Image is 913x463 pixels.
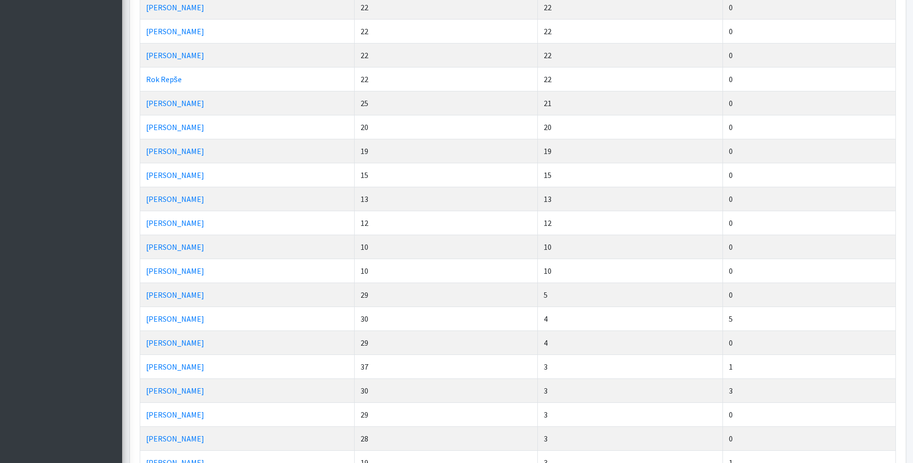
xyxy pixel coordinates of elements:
[538,67,722,91] td: 22
[146,386,204,396] a: [PERSON_NAME]
[146,74,182,84] a: Rok Repše
[146,218,204,228] a: [PERSON_NAME]
[723,283,896,307] td: 0
[538,378,722,402] td: 3
[355,43,538,67] td: 22
[538,211,722,235] td: 12
[538,187,722,211] td: 13
[355,378,538,402] td: 30
[538,354,722,378] td: 3
[538,163,722,187] td: 15
[723,307,896,331] td: 5
[355,283,538,307] td: 29
[723,67,896,91] td: 0
[146,314,204,324] a: [PERSON_NAME]
[723,19,896,43] td: 0
[723,426,896,450] td: 0
[723,91,896,115] td: 0
[723,115,896,139] td: 0
[146,194,204,204] a: [PERSON_NAME]
[355,163,538,187] td: 15
[146,290,204,300] a: [PERSON_NAME]
[355,19,538,43] td: 22
[146,50,204,60] a: [PERSON_NAME]
[146,242,204,252] a: [PERSON_NAME]
[538,19,722,43] td: 22
[355,402,538,426] td: 29
[146,26,204,36] a: [PERSON_NAME]
[538,235,722,259] td: 10
[538,259,722,283] td: 10
[538,283,722,307] td: 5
[146,338,204,348] a: [PERSON_NAME]
[146,362,204,372] a: [PERSON_NAME]
[355,331,538,354] td: 29
[723,163,896,187] td: 0
[355,91,538,115] td: 25
[723,187,896,211] td: 0
[538,402,722,426] td: 3
[355,187,538,211] td: 13
[723,43,896,67] td: 0
[723,331,896,354] td: 0
[146,122,204,132] a: [PERSON_NAME]
[146,146,204,156] a: [PERSON_NAME]
[538,331,722,354] td: 4
[355,115,538,139] td: 20
[355,259,538,283] td: 10
[146,434,204,443] a: [PERSON_NAME]
[723,354,896,378] td: 1
[538,307,722,331] td: 4
[355,139,538,163] td: 19
[146,410,204,419] a: [PERSON_NAME]
[538,426,722,450] td: 3
[538,115,722,139] td: 20
[146,170,204,180] a: [PERSON_NAME]
[538,139,722,163] td: 19
[146,266,204,276] a: [PERSON_NAME]
[723,235,896,259] td: 0
[723,259,896,283] td: 0
[355,354,538,378] td: 37
[723,402,896,426] td: 0
[355,426,538,450] td: 28
[355,307,538,331] td: 30
[723,211,896,235] td: 0
[355,235,538,259] td: 10
[146,98,204,108] a: [PERSON_NAME]
[146,2,204,12] a: [PERSON_NAME]
[538,43,722,67] td: 22
[723,378,896,402] td: 3
[538,91,722,115] td: 21
[355,211,538,235] td: 12
[723,139,896,163] td: 0
[355,67,538,91] td: 22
